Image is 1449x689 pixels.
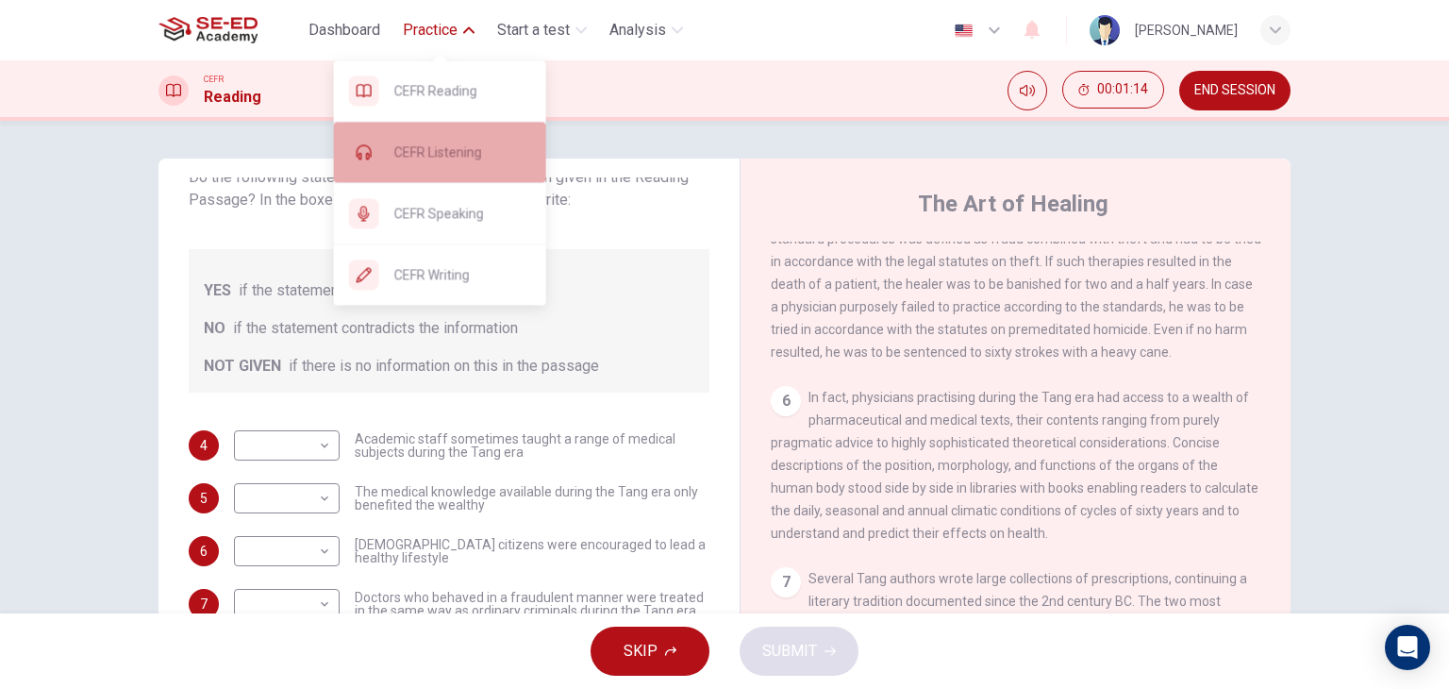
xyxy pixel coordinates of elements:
[200,545,208,558] span: 6
[497,19,570,42] span: Start a test
[355,591,709,617] span: Doctors who behaved in a fraudulent manner were treated in the same way as ordinary criminals dur...
[918,189,1108,219] h4: The Art of Healing
[204,355,281,378] span: NOT GIVEN
[334,122,546,182] div: CEFR Listening
[158,11,258,49] img: SE-ED Academy logo
[1135,19,1238,42] div: [PERSON_NAME]
[771,390,1258,541] span: In fact, physicians practising during the Tang era had access to a wealth of pharmaceutical and m...
[609,19,666,42] span: Analysis
[158,11,301,49] a: SE-ED Academy logo
[334,60,546,121] div: CEFR Reading
[308,19,380,42] span: Dashboard
[602,13,691,47] button: Analysis
[394,202,531,225] span: CEFR Speaking
[771,386,801,416] div: 6
[301,13,388,47] button: Dashboard
[355,432,709,459] span: Academic staff sometimes taught a range of medical subjects during the Tang era
[200,492,208,505] span: 5
[200,597,208,611] span: 7
[394,263,531,286] span: CEFR Writing
[1062,71,1164,110] div: Hide
[1090,15,1120,45] img: Profile picture
[394,141,531,163] span: CEFR Listening
[200,439,208,452] span: 4
[394,79,531,102] span: CEFR Reading
[490,13,594,47] button: Start a test
[591,627,709,676] button: SKIP
[239,279,527,302] span: if the statement agrees with the information
[395,13,482,47] button: Practice
[334,244,546,305] div: CEFR Writing
[952,24,975,38] img: en
[334,183,546,244] div: CEFR Speaking
[1385,625,1430,670] div: Open Intercom Messenger
[1097,82,1148,97] span: 00:01:14
[1062,71,1164,109] button: 00:01:14
[355,538,709,564] span: [DEMOGRAPHIC_DATA] citizens were encouraged to lead a healthy lifestyle
[204,317,225,340] span: NO
[204,279,231,302] span: YES
[233,317,518,340] span: if the statement contradicts the information
[403,19,458,42] span: Practice
[1194,83,1275,98] span: END SESSION
[189,166,709,211] span: Do the following statements agree with the information given in the Reading Passage? In the boxes...
[289,355,599,378] span: if there is no information on this in the passage
[771,567,801,597] div: 7
[355,485,709,512] span: The medical knowledge available during the Tang era only benefited the wealthy
[204,86,261,109] h1: Reading
[1008,71,1047,110] div: Mute
[1179,71,1291,110] button: END SESSION
[204,73,224,86] span: CEFR
[624,638,658,664] span: SKIP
